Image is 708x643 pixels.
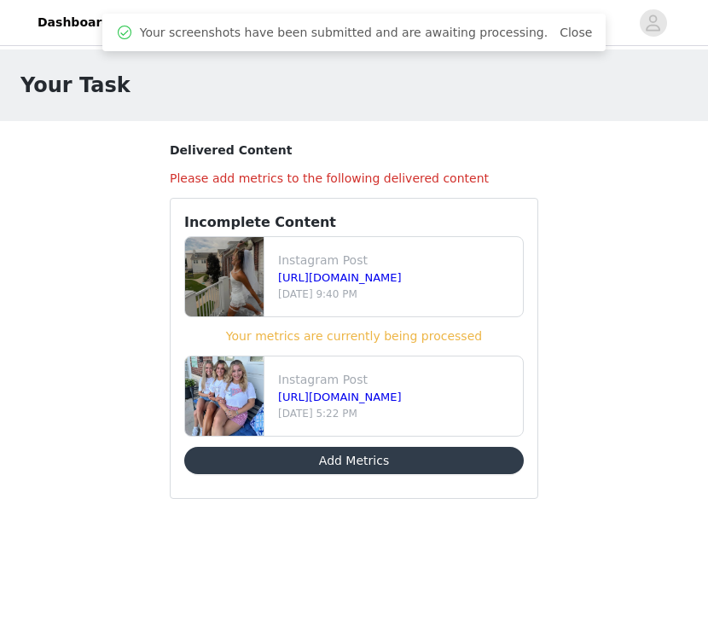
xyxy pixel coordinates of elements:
[645,9,661,37] div: avatar
[170,170,538,188] h4: Please add metrics to the following delivered content
[278,406,516,421] p: [DATE] 5:22 PM
[278,252,516,269] p: Instagram Post
[20,70,131,101] h1: Your Task
[27,3,120,42] a: Dashboard
[140,24,548,42] span: Your screenshots have been submitted and are awaiting processing.
[226,329,482,343] span: Your metrics are currently being processed
[185,237,264,316] img: file
[560,26,592,39] a: Close
[170,142,538,159] h3: Delivered Content
[278,391,402,403] a: [URL][DOMAIN_NAME]
[184,212,524,233] h3: Incomplete Content
[278,287,516,302] p: [DATE] 9:40 PM
[278,371,516,389] p: Instagram Post
[278,271,402,284] a: [URL][DOMAIN_NAME]
[184,447,524,474] button: Add Metrics
[185,356,264,436] img: file
[212,3,286,42] a: Payouts
[124,3,208,42] a: Networks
